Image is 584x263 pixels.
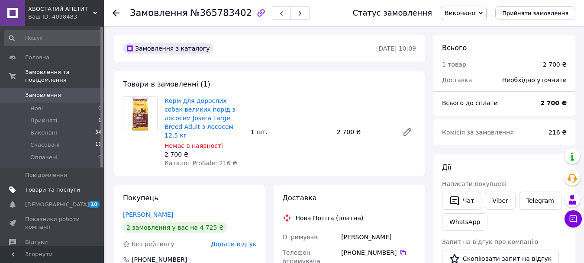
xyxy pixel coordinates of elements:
[25,215,80,231] span: Показники роботи компанії
[442,99,498,106] span: Всього до сплати
[28,5,93,13] span: ХВОСТАТИЙ АПЕТИТ
[211,241,256,247] span: Додати відгук
[549,129,567,136] span: 216 ₴
[30,117,57,125] span: Прийняті
[399,123,416,141] a: Редагувати
[25,171,67,179] span: Повідомлення
[565,210,582,228] button: Чат з покупцем
[123,43,213,54] div: Замовлення з каталогу
[123,97,157,131] img: Корм для дорослих собак великих порід з лососем Josera Large Breed Adult з лососем 12,5 кг
[519,192,561,210] a: Telegram
[247,126,333,138] div: 1 шт.
[25,201,89,208] span: [DEMOGRAPHIC_DATA]
[30,129,57,137] span: Виконані
[283,234,318,241] span: Отримувач
[442,238,538,245] span: Запит на відгук про компанію
[25,91,61,99] span: Замовлення
[543,60,567,69] div: 2 700 ₴
[123,211,173,218] a: [PERSON_NAME]
[98,117,101,125] span: 1
[30,154,58,161] span: Оплачені
[98,154,101,161] span: 0
[4,30,102,46] input: Пошук
[442,192,481,210] button: Чат
[442,129,514,136] span: Комісія за замовлення
[165,150,244,159] div: 2 700 ₴
[165,160,237,167] span: Каталог ProSale: 216 ₴
[113,9,119,17] div: Повернутися назад
[25,186,80,194] span: Товари та послуги
[123,222,227,233] div: 2 замовлення у вас на 4 725 ₴
[442,61,466,68] span: 1 товар
[495,6,575,19] button: Прийняти замовлення
[130,8,188,18] span: Замовлення
[165,142,223,149] span: Немає в наявності
[339,229,418,245] div: [PERSON_NAME]
[352,9,432,17] div: Статус замовлення
[190,8,252,18] span: №365783402
[98,105,101,112] span: 0
[502,10,568,16] span: Прийняти замовлення
[376,45,416,52] time: [DATE] 10:09
[25,68,104,84] span: Замовлення та повідомлення
[30,141,60,149] span: Скасовані
[283,194,317,202] span: Доставка
[123,80,210,88] span: Товари в замовленні (1)
[132,241,174,247] span: Без рейтингу
[95,141,101,149] span: 11
[294,214,366,222] div: Нова Пошта (платна)
[333,126,395,138] div: 2 700 ₴
[25,54,49,61] span: Головна
[30,105,43,112] span: Нові
[485,192,515,210] a: Viber
[497,71,572,90] div: Необхідно уточнити
[442,163,451,171] span: Дії
[442,213,487,231] a: WhatsApp
[442,44,467,52] span: Всього
[25,238,48,246] span: Відгуки
[165,97,236,139] a: Корм для дорослих собак великих порід з лососем Josera Large Breed Adult з лососем 12,5 кг
[123,194,158,202] span: Покупець
[89,201,100,208] span: 10
[28,13,104,21] div: Ваш ID: 4098483
[442,77,472,83] span: Доставка
[95,129,101,137] span: 34
[341,248,416,257] div: [PHONE_NUMBER]
[540,99,567,106] b: 2 700 ₴
[445,10,475,16] span: Виконано
[442,180,507,187] span: Написати покупцеві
